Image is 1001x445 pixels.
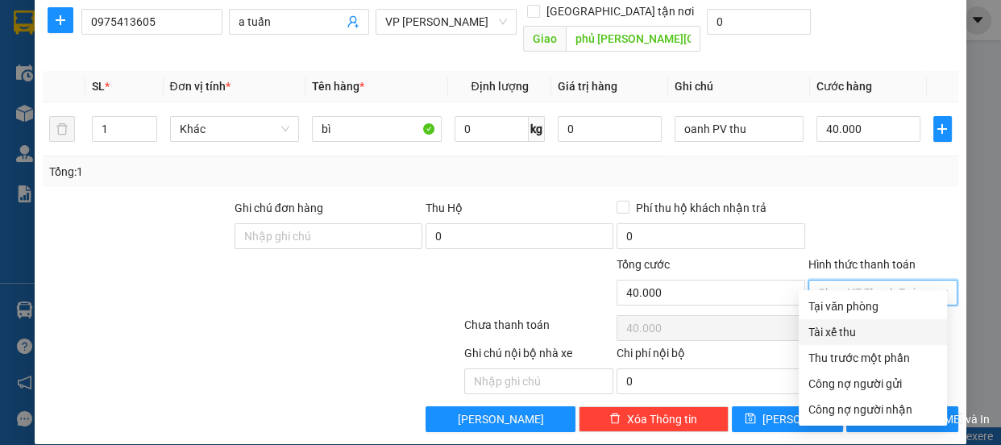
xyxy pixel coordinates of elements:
[180,117,290,141] span: Khác
[312,80,364,93] span: Tên hàng
[464,344,614,368] div: Ghi chú nội bộ nhà xe
[934,123,951,135] span: plus
[235,202,323,214] label: Ghi chú đơn hàng
[426,202,463,214] span: Thu Hộ
[48,14,73,27] span: plus
[846,406,957,432] button: printer[PERSON_NAME] và In
[385,10,507,34] span: VP Trần Thủ Độ
[617,258,670,271] span: Tổng cước
[92,80,105,93] span: SL
[627,410,697,428] span: Xóa Thông tin
[609,413,621,426] span: delete
[523,26,566,52] span: Giao
[808,258,916,271] label: Hình thức thanh toán
[347,15,359,28] span: user-add
[816,80,872,93] span: Cước hàng
[566,26,700,52] input: Dọc đường
[458,410,544,428] span: [PERSON_NAME]
[732,406,843,432] button: save[PERSON_NAME]
[808,323,937,341] div: Tài xế thu
[799,397,947,422] div: Cước gửi hàng sẽ được ghi vào công nợ của người nhận
[668,71,811,102] th: Ghi chú
[799,371,947,397] div: Cước gửi hàng sẽ được ghi vào công nợ của người gửi
[808,349,937,367] div: Thu trước một phần
[629,199,773,217] span: Phí thu hộ khách nhận trả
[235,223,422,249] input: Ghi chú đơn hàng
[579,406,729,432] button: deleteXóa Thông tin
[707,9,811,35] input: Cước giao hàng
[426,406,575,432] button: [PERSON_NAME]
[49,116,75,142] button: delete
[808,401,937,418] div: Công nợ người nhận
[529,116,545,142] span: kg
[675,116,804,142] input: Ghi Chú
[762,410,849,428] span: [PERSON_NAME]
[558,116,662,142] input: 0
[558,80,617,93] span: Giá trị hàng
[170,80,231,93] span: Đơn vị tính
[617,344,804,368] div: Chi phí nội bộ
[471,80,528,93] span: Định lượng
[464,368,614,394] input: Nhập ghi chú
[808,375,937,393] div: Công nợ người gửi
[49,163,388,181] div: Tổng: 1
[540,2,700,20] span: [GEOGRAPHIC_DATA] tận nơi
[745,413,756,426] span: save
[463,316,616,344] div: Chưa thanh toán
[933,116,952,142] button: plus
[48,7,73,33] button: plus
[312,116,442,142] input: VD: Bàn, Ghế
[808,297,937,315] div: Tại văn phòng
